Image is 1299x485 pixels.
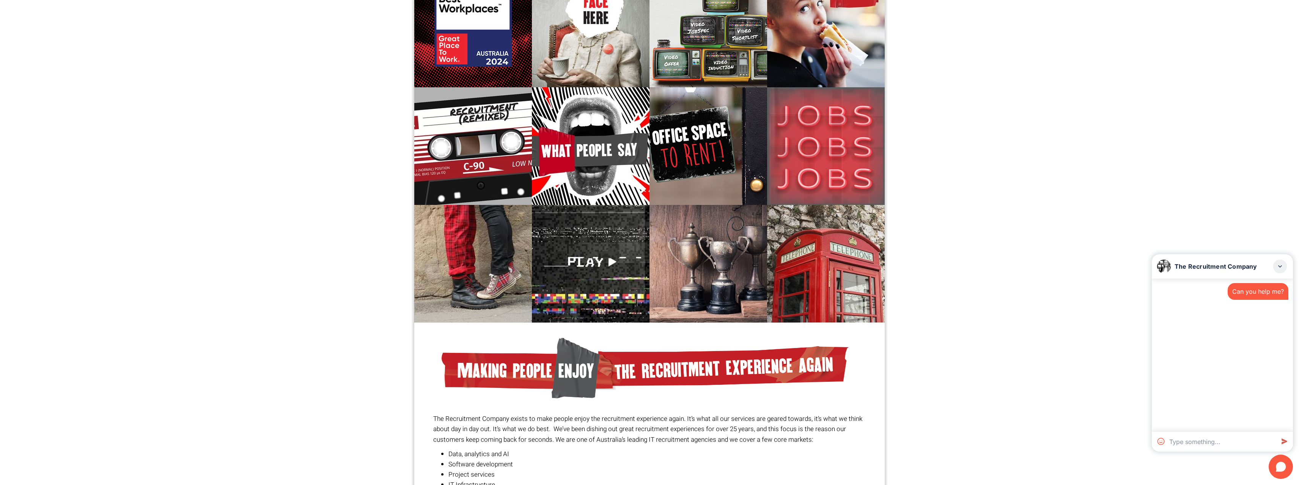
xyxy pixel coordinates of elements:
li: Data, analytics and AI [448,449,866,459]
li: Project services [448,469,866,480]
img: Making People Enjoy The Recruitment Experiance again [442,338,848,398]
li: Software development [448,459,866,469]
p: The Recruitment Company exists to make people enjoy the recruitment experience again. It’s what a... [433,414,866,445]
